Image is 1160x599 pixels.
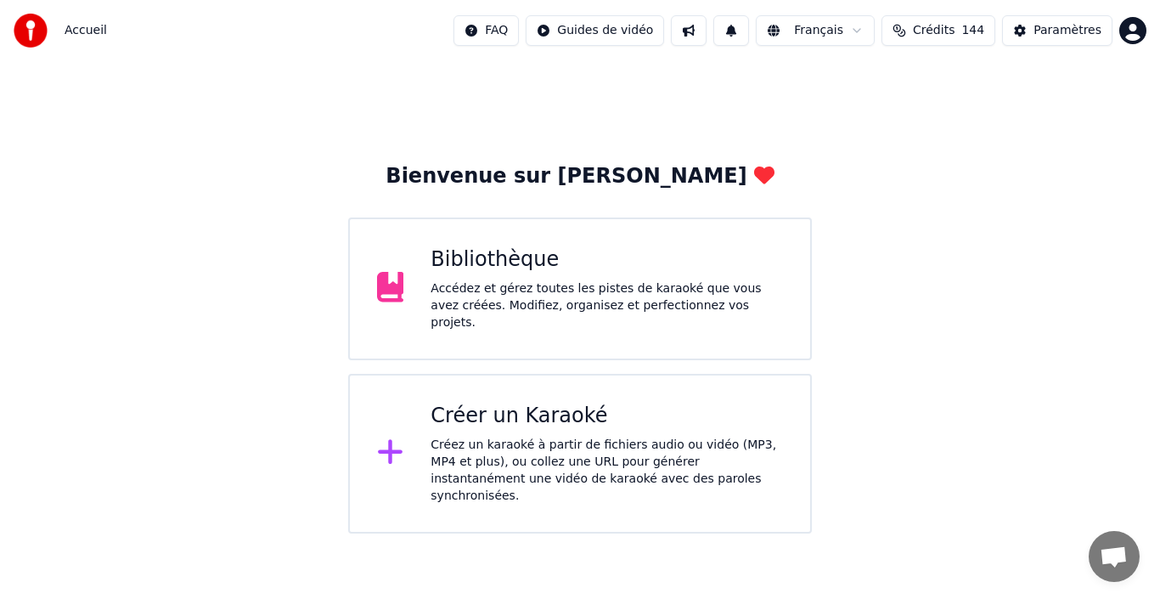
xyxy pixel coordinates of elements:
span: Accueil [65,22,107,39]
button: Crédits144 [881,15,995,46]
div: Créer un Karaoké [431,403,783,430]
div: Paramètres [1033,22,1101,39]
nav: breadcrumb [65,22,107,39]
button: Guides de vidéo [526,15,664,46]
button: FAQ [453,15,519,46]
span: Crédits [913,22,954,39]
div: Accédez et gérez toutes les pistes de karaoké que vous avez créées. Modifiez, organisez et perfec... [431,280,783,331]
button: Paramètres [1002,15,1112,46]
div: Bienvenue sur [PERSON_NAME] [386,163,774,190]
div: Bibliothèque [431,246,783,274]
span: 144 [961,22,984,39]
div: Ouvrir le chat [1089,531,1140,582]
img: youka [14,14,48,48]
div: Créez un karaoké à partir de fichiers audio ou vidéo (MP3, MP4 et plus), ou collez une URL pour g... [431,437,783,505]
